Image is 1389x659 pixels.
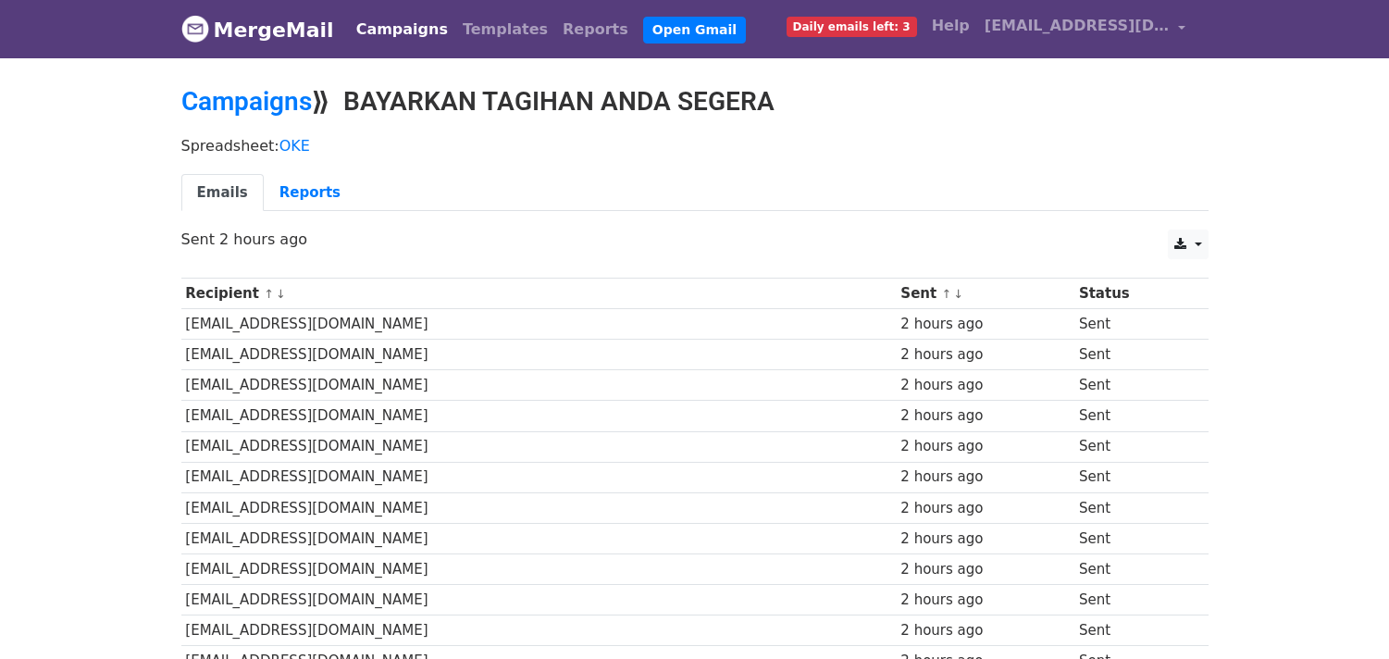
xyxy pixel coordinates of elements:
td: [EMAIL_ADDRESS][DOMAIN_NAME] [181,585,897,615]
div: 2 hours ago [900,590,1070,611]
span: Daily emails left: 3 [787,17,917,37]
td: Sent [1074,370,1191,401]
td: [EMAIL_ADDRESS][DOMAIN_NAME] [181,462,897,492]
a: Campaigns [349,11,455,48]
p: Sent 2 hours ago [181,230,1209,249]
a: OKE [279,137,310,155]
td: [EMAIL_ADDRESS][DOMAIN_NAME] [181,492,897,523]
td: [EMAIL_ADDRESS][DOMAIN_NAME] [181,309,897,340]
a: MergeMail [181,10,334,49]
a: Help [924,7,977,44]
a: Campaigns [181,86,312,117]
td: [EMAIL_ADDRESS][DOMAIN_NAME] [181,615,897,646]
div: 2 hours ago [900,620,1070,641]
td: [EMAIL_ADDRESS][DOMAIN_NAME] [181,431,897,462]
p: Spreadsheet: [181,136,1209,155]
a: ↓ [276,287,286,301]
div: 2 hours ago [900,375,1070,396]
div: 2 hours ago [900,314,1070,335]
td: Sent [1074,340,1191,370]
td: Sent [1074,431,1191,462]
td: Sent [1074,462,1191,492]
div: 2 hours ago [900,405,1070,427]
div: 2 hours ago [900,528,1070,550]
h2: ⟫ BAYARKAN TAGIHAN ANDA SEGERA [181,86,1209,118]
div: 2 hours ago [900,436,1070,457]
a: Emails [181,174,264,212]
td: [EMAIL_ADDRESS][DOMAIN_NAME] [181,523,897,553]
a: Reports [555,11,636,48]
td: [EMAIL_ADDRESS][DOMAIN_NAME] [181,370,897,401]
div: 2 hours ago [900,466,1070,488]
td: [EMAIL_ADDRESS][DOMAIN_NAME] [181,553,897,584]
td: Sent [1074,309,1191,340]
a: ↑ [264,287,274,301]
div: 2 hours ago [900,344,1070,366]
a: Daily emails left: 3 [779,7,924,44]
a: Templates [455,11,555,48]
a: [EMAIL_ADDRESS][DOMAIN_NAME] [977,7,1194,51]
td: Sent [1074,615,1191,646]
a: Reports [264,174,356,212]
td: Sent [1074,553,1191,584]
img: MergeMail logo [181,15,209,43]
th: Recipient [181,279,897,309]
span: [EMAIL_ADDRESS][DOMAIN_NAME] [985,15,1170,37]
a: ↑ [941,287,951,301]
div: 2 hours ago [900,559,1070,580]
th: Sent [897,279,1075,309]
td: Sent [1074,523,1191,553]
div: 2 hours ago [900,498,1070,519]
td: [EMAIL_ADDRESS][DOMAIN_NAME] [181,401,897,431]
td: Sent [1074,401,1191,431]
td: [EMAIL_ADDRESS][DOMAIN_NAME] [181,340,897,370]
a: ↓ [953,287,963,301]
td: Sent [1074,492,1191,523]
td: Sent [1074,585,1191,615]
th: Status [1074,279,1191,309]
a: Open Gmail [643,17,746,44]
